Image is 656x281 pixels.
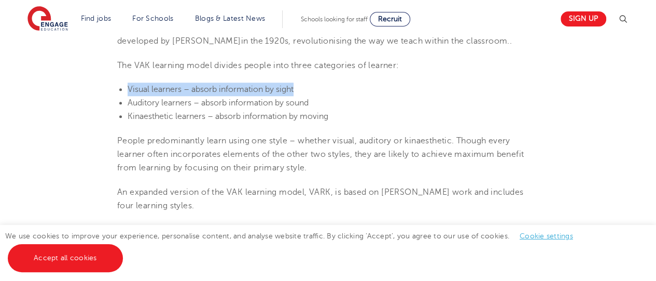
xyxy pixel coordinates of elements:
[117,136,524,173] span: People predominantly learn using one style – whether visual, auditory or kinaesthetic. Though eve...
[378,15,402,23] span: Recruit
[561,11,606,26] a: Sign up
[520,232,573,240] a: Cookie settings
[117,61,399,70] span: The VAK learning model divides people into three categories of learner:
[5,232,583,262] span: We use cookies to improve your experience, personalise content, and analyse website traffic. By c...
[195,15,266,22] a: Blogs & Latest News
[241,36,509,46] span: in the 1920s, revolutionising the way we teach within the classroom.
[128,112,328,121] span: Kinaesthetic learners – absorb information by moving
[128,85,294,94] span: Visual learners – absorb information by sight
[81,15,111,22] a: Find jobs
[117,188,523,210] span: An expanded version of the VAK learning model, VARK, is based on [PERSON_NAME] work and includes ...
[8,244,123,272] a: Accept all cookies
[27,6,68,32] img: Engage Education
[301,16,368,23] span: Schools looking for staff
[128,98,309,108] span: Auditory learners – absorb information by sound
[132,15,173,22] a: For Schools
[370,12,410,26] a: Recruit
